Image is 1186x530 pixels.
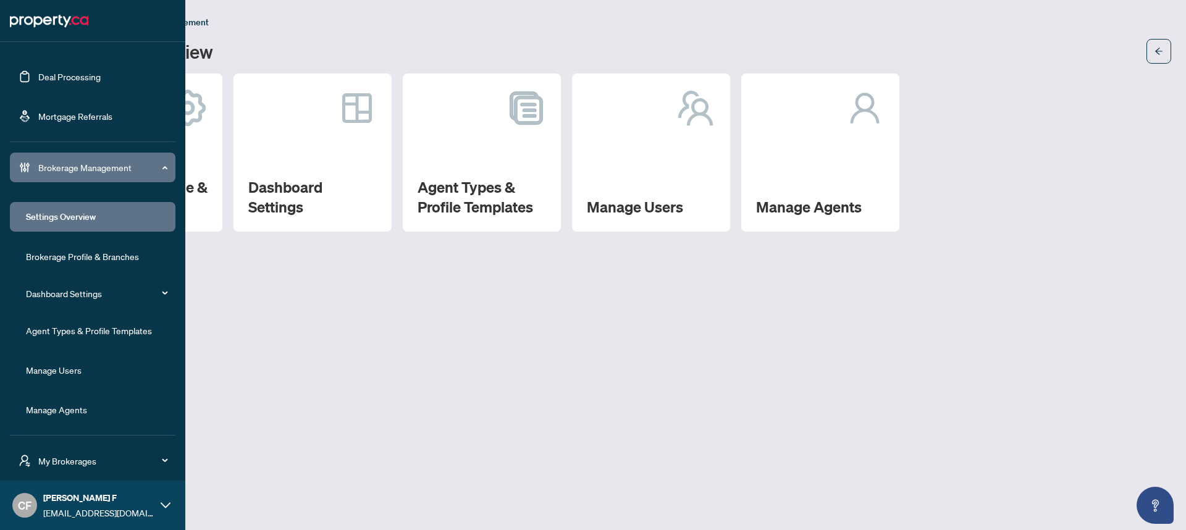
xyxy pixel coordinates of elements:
h2: Manage Agents [756,197,885,217]
span: [EMAIL_ADDRESS][DOMAIN_NAME] [43,506,154,519]
img: logo [10,11,88,31]
h2: Agent Types & Profile Templates [418,177,546,217]
a: Brokerage Profile & Branches [26,251,139,262]
h2: Manage Users [587,197,715,217]
span: arrow-left [1154,47,1163,56]
a: Dashboard Settings [26,288,102,299]
span: user-switch [19,455,31,467]
a: Deal Processing [38,71,101,82]
button: Open asap [1137,487,1174,524]
span: My Brokerages [38,454,167,468]
a: Manage Agents [26,404,87,415]
a: Settings Overview [26,211,96,222]
span: CF [18,497,32,514]
a: Manage Users [26,364,82,376]
span: Brokerage Management [38,161,167,174]
h2: Dashboard Settings [248,177,377,217]
span: [PERSON_NAME] F [43,491,154,505]
a: Agent Types & Profile Templates [26,325,152,336]
a: Mortgage Referrals [38,111,112,122]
